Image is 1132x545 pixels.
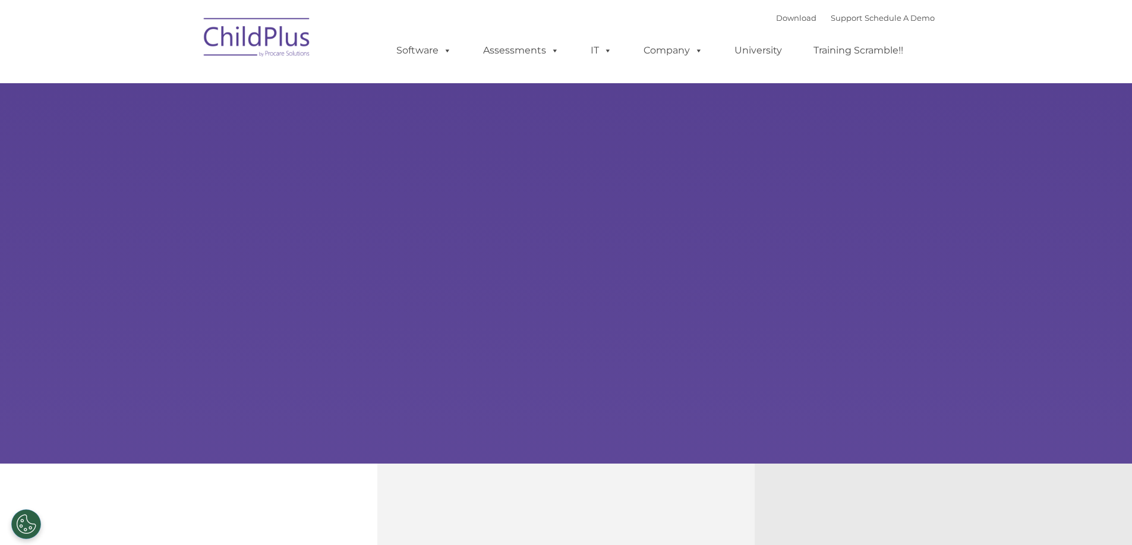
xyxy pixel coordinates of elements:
a: Download [776,13,816,23]
a: Training Scramble!! [802,39,915,62]
img: ChildPlus by Procare Solutions [198,10,317,69]
font: | [776,13,935,23]
a: University [723,39,794,62]
button: Cookies Settings [11,509,41,539]
a: IT [579,39,624,62]
a: Software [384,39,463,62]
a: Company [632,39,715,62]
a: Assessments [471,39,571,62]
a: Support [831,13,862,23]
a: Schedule A Demo [865,13,935,23]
